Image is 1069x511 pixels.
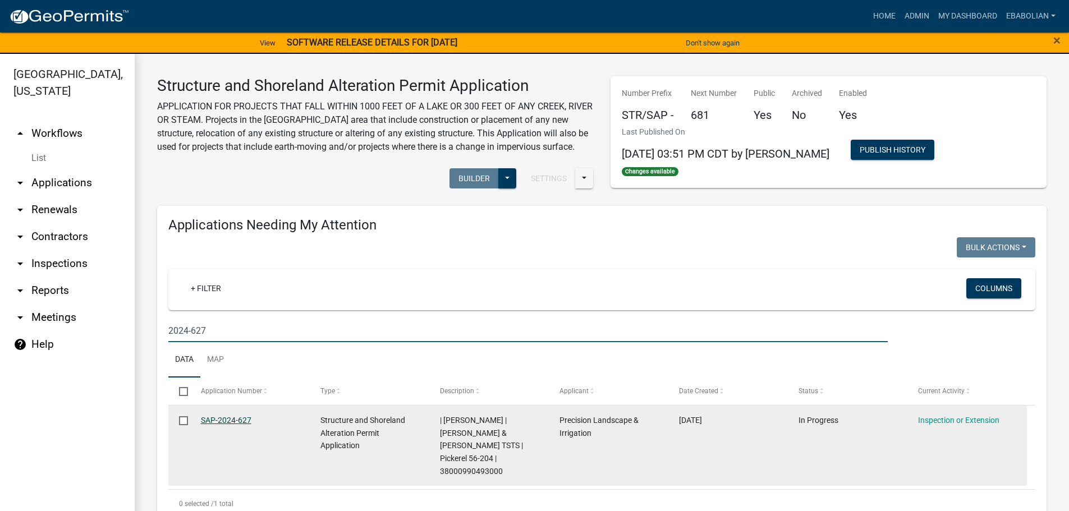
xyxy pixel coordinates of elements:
[691,108,737,122] h5: 681
[679,387,718,395] span: Date Created
[622,126,829,138] p: Last Published On
[13,257,27,270] i: arrow_drop_down
[201,416,251,425] a: SAP-2024-627
[966,278,1021,298] button: Columns
[957,237,1035,257] button: Bulk Actions
[255,34,280,52] a: View
[900,6,934,27] a: Admin
[792,108,822,122] h5: No
[13,176,27,190] i: arrow_drop_down
[799,387,818,395] span: Status
[679,416,702,425] span: 09/13/2024
[13,230,27,243] i: arrow_drop_down
[157,76,594,95] h3: Structure and Shoreland Alteration Permit Application
[440,387,474,395] span: Description
[681,34,744,52] button: Don't show again
[918,387,965,395] span: Current Activity
[869,6,900,27] a: Home
[691,88,737,99] p: Next Number
[549,378,668,404] datatable-header-cell: Applicant
[754,88,775,99] p: Public
[429,378,549,404] datatable-header-cell: Description
[179,500,214,508] span: 0 selected /
[839,108,867,122] h5: Yes
[13,203,27,217] i: arrow_drop_down
[449,168,499,188] button: Builder
[559,387,589,395] span: Applicant
[190,378,309,404] datatable-header-cell: Application Number
[788,378,907,404] datatable-header-cell: Status
[839,88,867,99] p: Enabled
[13,311,27,324] i: arrow_drop_down
[168,217,1035,233] h4: Applications Needing My Attention
[13,284,27,297] i: arrow_drop_down
[320,416,405,450] span: Structure and Shoreland Alteration Permit Application
[200,342,231,378] a: Map
[934,6,1002,27] a: My Dashboard
[287,37,457,48] strong: SOFTWARE RELEASE DETAILS FOR [DATE]
[622,167,679,176] span: Changes available
[168,319,888,342] input: Search for applications
[168,378,190,404] datatable-header-cell: Select
[1002,6,1060,27] a: ebabolian
[799,416,838,425] span: In Progress
[918,416,999,425] a: Inspection or Extension
[559,416,639,438] span: Precision Landscape & Irrigation
[668,378,788,404] datatable-header-cell: Date Created
[13,338,27,351] i: help
[622,147,829,160] span: [DATE] 03:51 PM CDT by [PERSON_NAME]
[201,387,262,395] span: Application Number
[522,168,576,188] button: Settings
[851,146,934,155] wm-modal-confirm: Workflow Publish History
[622,108,674,122] h5: STR/SAP -
[157,100,594,154] p: APPLICATION FOR PROJECTS THAT FALL WITHIN 1000 FEET OF A LAKE OR 300 FEET OF ANY CREEK, RIVER OR ...
[851,140,934,160] button: Publish History
[440,416,523,476] span: | Eric Babolian | MARCIA & DEANICE BECK TSTS | Pickerel 56-204 | 38000990493000
[309,378,429,404] datatable-header-cell: Type
[168,342,200,378] a: Data
[907,378,1027,404] datatable-header-cell: Current Activity
[792,88,822,99] p: Archived
[182,278,230,298] a: + Filter
[1053,34,1061,47] button: Close
[622,88,674,99] p: Number Prefix
[320,387,335,395] span: Type
[13,127,27,140] i: arrow_drop_up
[754,108,775,122] h5: Yes
[1053,33,1061,48] span: ×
